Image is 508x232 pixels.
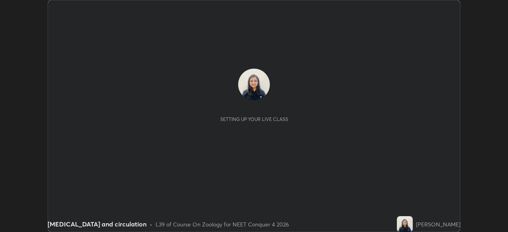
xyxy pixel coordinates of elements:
div: Setting up your live class [220,116,288,122]
div: • [150,220,152,228]
img: 4d3cbe263ddf4dc9b2d989329401025d.jpg [397,216,413,232]
img: 4d3cbe263ddf4dc9b2d989329401025d.jpg [238,69,270,100]
div: L39 of Course On Zoology for NEET Conquer 4 2026 [156,220,289,228]
div: [PERSON_NAME] [416,220,460,228]
div: [MEDICAL_DATA] and circulation [48,219,146,229]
